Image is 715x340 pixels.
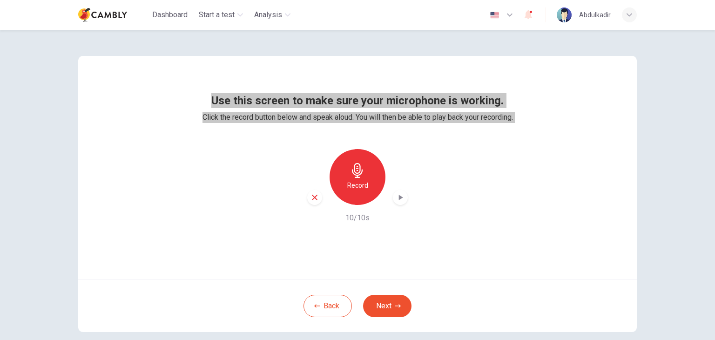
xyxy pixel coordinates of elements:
[211,93,504,108] span: Use this screen to make sure your microphone is working.
[195,7,247,23] button: Start a test
[579,9,611,20] div: Abdulkadir
[148,7,191,23] button: Dashboard
[557,7,572,22] img: Profile picture
[363,295,411,317] button: Next
[152,9,188,20] span: Dashboard
[304,295,352,317] button: Back
[202,112,513,123] span: Click the record button below and speak aloud. You will then be able to play back your recording.
[345,212,370,224] h6: 10/10s
[78,6,148,24] a: Cambly logo
[199,9,235,20] span: Start a test
[330,149,385,205] button: Record
[78,6,127,24] img: Cambly logo
[489,12,500,19] img: en
[347,180,368,191] h6: Record
[254,9,282,20] span: Analysis
[250,7,294,23] button: Analysis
